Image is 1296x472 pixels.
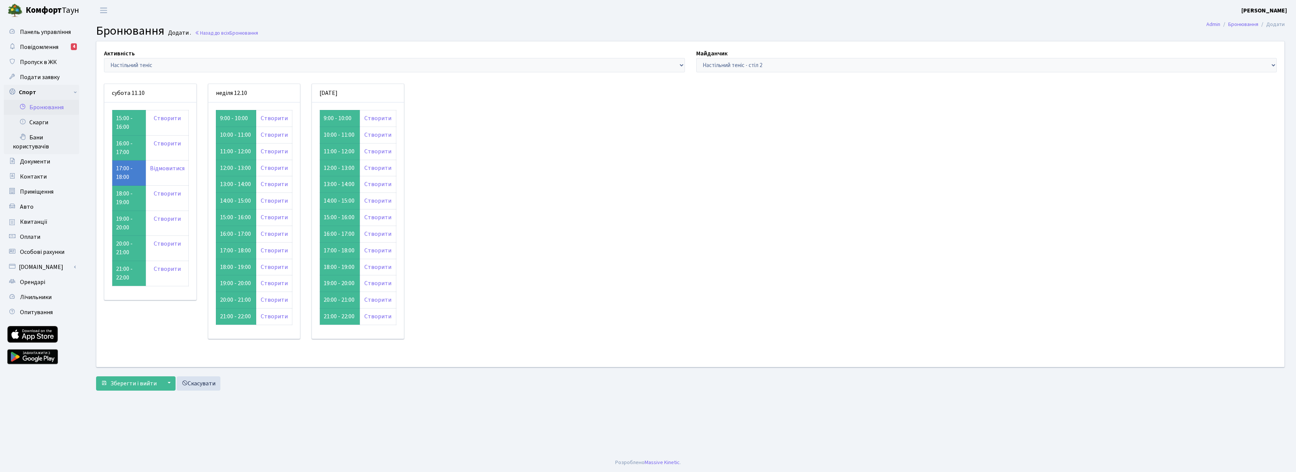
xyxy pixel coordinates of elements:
[4,229,79,244] a: Оплати
[112,186,146,211] td: 18:00 - 19:00
[195,29,258,37] a: Назад до всіхБронювання
[216,242,256,259] td: 17:00 - 18:00
[261,279,288,287] a: Створити
[261,131,288,139] a: Створити
[20,157,50,166] span: Документи
[4,184,79,199] a: Приміщення
[112,110,146,135] td: 15:00 - 16:00
[364,246,391,255] a: Створити
[320,309,360,325] td: 21:00 - 22:00
[364,131,391,139] a: Створити
[154,114,181,122] a: Створити
[71,43,77,50] div: 4
[20,218,47,226] span: Квитанції
[20,293,52,301] span: Лічильники
[4,40,79,55] a: Повідомлення4
[216,259,256,275] td: 18:00 - 19:00
[154,189,181,198] a: Створити
[364,164,391,172] a: Створити
[20,188,53,196] span: Приміщення
[112,261,146,286] td: 21:00 - 22:00
[615,458,681,467] div: Розроблено .
[320,176,360,193] td: 13:00 - 14:00
[167,29,191,37] small: Додати .
[364,263,391,271] a: Створити
[26,4,62,16] b: Комфорт
[20,28,71,36] span: Панель управління
[320,209,360,226] td: 15:00 - 16:00
[1195,17,1296,32] nav: breadcrumb
[20,58,57,66] span: Пропуск в ЖК
[261,147,288,156] a: Створити
[154,139,181,148] a: Створити
[320,292,360,309] td: 20:00 - 21:00
[4,24,79,40] a: Панель управління
[4,260,79,275] a: [DOMAIN_NAME]
[364,197,391,205] a: Створити
[364,213,391,221] a: Створити
[208,84,300,102] div: неділя 12.10
[4,275,79,290] a: Орендарі
[4,214,79,229] a: Квитанції
[320,143,360,160] td: 11:00 - 12:00
[216,226,256,242] td: 16:00 - 17:00
[96,376,162,391] button: Зберегти і вийти
[20,43,58,51] span: Повідомлення
[4,115,79,130] a: Скарги
[26,4,79,17] span: Таун
[320,242,360,259] td: 17:00 - 18:00
[1228,20,1258,28] a: Бронювання
[645,458,680,466] a: Massive Kinetic
[4,100,79,115] a: Бронювання
[150,164,185,173] a: Відмовитися
[320,275,360,292] td: 19:00 - 20:00
[177,376,220,391] a: Скасувати
[4,130,79,154] a: Бани користувачів
[20,278,45,286] span: Орендарі
[261,230,288,238] a: Створити
[261,246,288,255] a: Створити
[364,296,391,304] a: Створити
[216,143,256,160] td: 11:00 - 12:00
[261,312,288,321] a: Створити
[320,160,360,176] td: 12:00 - 13:00
[110,379,157,388] span: Зберегти і вийти
[4,169,79,184] a: Контакти
[20,73,60,81] span: Подати заявку
[364,180,391,188] a: Створити
[364,114,391,122] a: Створити
[20,248,64,256] span: Особові рахунки
[364,147,391,156] a: Створити
[320,226,360,242] td: 16:00 - 17:00
[261,197,288,205] a: Створити
[94,4,113,17] button: Переключити навігацію
[229,29,258,37] span: Бронювання
[4,85,79,100] a: Спорт
[154,215,181,223] a: Створити
[261,180,288,188] a: Створити
[261,296,288,304] a: Створити
[1258,20,1285,29] li: Додати
[216,309,256,325] td: 21:00 - 22:00
[8,3,23,18] img: logo.png
[216,176,256,193] td: 13:00 - 14:00
[20,308,53,316] span: Опитування
[320,193,360,209] td: 14:00 - 15:00
[261,213,288,221] a: Створити
[1206,20,1220,28] a: Admin
[4,55,79,70] a: Пропуск в ЖК
[104,49,135,58] label: Активність
[364,279,391,287] a: Створити
[216,160,256,176] td: 12:00 - 13:00
[20,173,47,181] span: Контакти
[4,244,79,260] a: Особові рахунки
[320,127,360,143] td: 10:00 - 11:00
[696,49,727,58] label: Майданчик
[216,193,256,209] td: 14:00 - 15:00
[4,290,79,305] a: Лічильники
[20,203,34,211] span: Авто
[261,263,288,271] a: Створити
[96,22,164,40] span: Бронювання
[320,110,360,127] td: 9:00 - 10:00
[154,240,181,248] a: Створити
